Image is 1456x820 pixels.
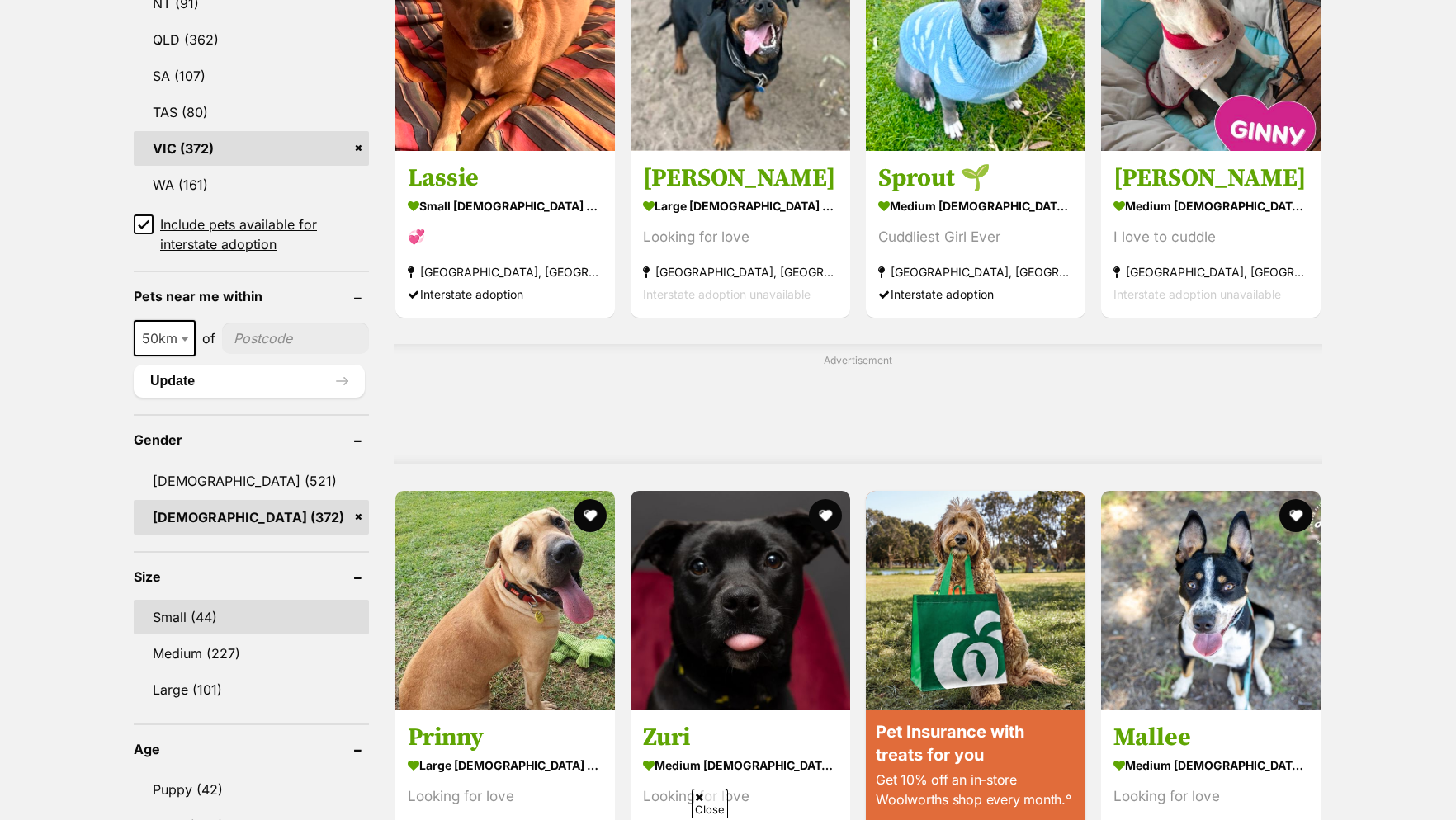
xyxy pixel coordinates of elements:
[643,226,838,248] div: Looking for love
[631,491,850,710] img: Zuri - Staffordshire Bull Terrier Dog
[643,287,811,301] span: Interstate adoption unavailable
[692,789,728,818] span: Close
[408,753,603,777] strong: large [DEMOGRAPHIC_DATA] Dog
[395,150,615,318] a: Lassie small [DEMOGRAPHIC_DATA] Dog 💞 [GEOGRAPHIC_DATA], [GEOGRAPHIC_DATA] Interstate adoption
[134,600,369,634] a: Small (44)
[878,261,1073,283] strong: [GEOGRAPHIC_DATA], [GEOGRAPHIC_DATA]
[866,150,1085,318] a: Sprout 🌱 medium [DEMOGRAPHIC_DATA] Dog Cuddliest Girl Ever [GEOGRAPHIC_DATA], [GEOGRAPHIC_DATA] I...
[1113,261,1308,283] strong: [GEOGRAPHIC_DATA], [GEOGRAPHIC_DATA]
[202,328,215,348] span: of
[1101,150,1321,318] a: [PERSON_NAME] medium [DEMOGRAPHIC_DATA] Dog I love to cuddle [GEOGRAPHIC_DATA], [GEOGRAPHIC_DATA]...
[643,753,838,777] strong: medium [DEMOGRAPHIC_DATA] Dog
[643,261,838,283] strong: [GEOGRAPHIC_DATA], [GEOGRAPHIC_DATA]
[408,283,603,305] div: Interstate adoption
[134,214,369,254] a: Include pets available for interstate adoption
[134,167,369,202] a: WA (161)
[1101,491,1321,710] img: Mallee - Australian Kelpie Dog
[1279,499,1312,532] button: favourite
[1113,226,1308,248] div: I love to cuddle
[878,163,1073,194] h3: Sprout 🌱
[134,59,369,93] a: SA (107)
[134,636,369,671] a: Medium (227)
[643,194,838,218] strong: large [DEMOGRAPHIC_DATA] Dog
[408,261,603,283] strong: [GEOGRAPHIC_DATA], [GEOGRAPHIC_DATA]
[809,499,842,532] button: favourite
[134,772,369,807] a: Puppy (42)
[134,500,369,535] a: [DEMOGRAPHIC_DATA] (372)
[408,785,603,808] div: Looking for love
[134,22,369,57] a: QLD (362)
[134,569,369,584] header: Size
[1113,163,1308,194] h3: [PERSON_NAME]
[408,194,603,218] strong: small [DEMOGRAPHIC_DATA] Dog
[134,95,369,130] a: TAS (80)
[134,320,196,356] span: 50km
[878,226,1073,248] div: Cuddliest Girl Ever
[134,464,369,498] a: [DEMOGRAPHIC_DATA] (521)
[1113,722,1308,753] h3: Mallee
[1113,785,1308,808] div: Looking for love
[134,432,369,447] header: Gender
[574,499,607,532] button: favourite
[395,491,615,710] img: Prinny - Shar Pei Dog
[408,722,603,753] h3: Prinny
[643,722,838,753] h3: Zuri
[631,150,850,318] a: [PERSON_NAME] large [DEMOGRAPHIC_DATA] Dog Looking for love [GEOGRAPHIC_DATA], [GEOGRAPHIC_DATA] ...
[222,323,369,354] input: postcode
[643,163,838,194] h3: [PERSON_NAME]
[134,131,369,166] a: VIC (372)
[1113,287,1281,301] span: Interstate adoption unavailable
[878,194,1073,218] strong: medium [DEMOGRAPHIC_DATA] Dog
[134,289,369,304] header: Pets near me within
[878,283,1073,305] div: Interstate adoption
[160,214,369,254] span: Include pets available for interstate adoption
[134,365,365,398] button: Update
[394,344,1322,464] div: Advertisement
[1113,194,1308,218] strong: medium [DEMOGRAPHIC_DATA] Dog
[1113,753,1308,777] strong: medium [DEMOGRAPHIC_DATA] Dog
[408,226,603,248] div: 💞
[134,742,369,756] header: Age
[408,163,603,194] h3: Lassie
[643,785,838,808] div: Looking for love
[135,327,194,350] span: 50km
[134,672,369,707] a: Large (101)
